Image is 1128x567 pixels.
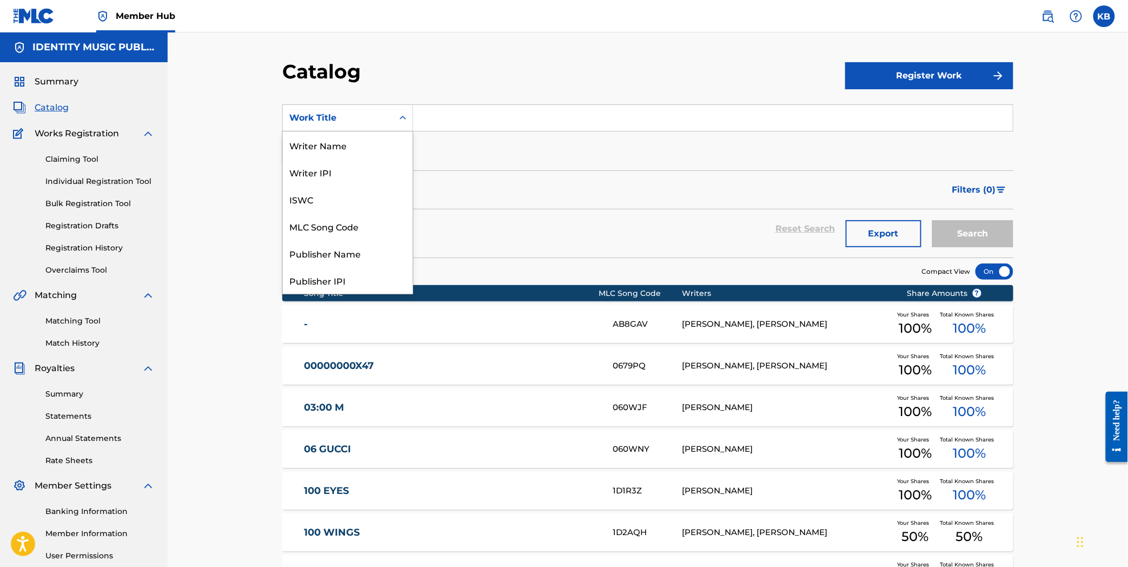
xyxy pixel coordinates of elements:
img: Catalog [13,101,26,114]
a: Summary [45,388,155,400]
form: Search Form [282,104,1013,258]
img: expand [142,127,155,140]
a: Rate Sheets [45,455,155,466]
img: expand [142,289,155,302]
span: Total Known Shares [940,352,999,360]
div: 0679PQ [613,360,682,372]
img: f7272a7cc735f4ea7f67.svg [992,69,1005,82]
a: Statements [45,411,155,422]
img: filter [997,187,1006,193]
a: Banking Information [45,506,155,517]
span: 100 % [899,360,932,380]
span: Total Known Shares [940,311,999,319]
img: Accounts [13,41,26,54]
span: Your Shares [897,311,933,319]
div: Writers [682,288,891,299]
div: Drag [1077,526,1084,558]
span: 100 % [953,319,986,338]
span: 100 % [953,402,986,421]
span: ? [973,289,981,298]
div: MLC Song Code [599,288,682,299]
span: Your Shares [897,352,933,360]
div: Publisher IPI [283,267,413,294]
div: Writer IPI [283,159,413,186]
div: Help [1065,5,1087,27]
a: 100 EYES [304,485,599,497]
div: Publisher Name [283,240,413,267]
div: [PERSON_NAME], [PERSON_NAME] [682,360,891,372]
button: Filters (0) [946,176,1013,203]
div: Work Title [289,111,387,124]
a: User Permissions [45,550,155,562]
a: 100 WINGS [304,526,599,539]
div: 060WNY [613,443,682,456]
a: Claiming Tool [45,154,155,165]
a: CatalogCatalog [13,101,69,114]
span: Compact View [922,267,971,276]
div: Writer Name [283,131,413,159]
a: Registration Drafts [45,220,155,232]
span: Your Shares [897,436,933,444]
iframe: Chat Widget [1074,515,1128,567]
span: 100 % [953,444,986,463]
span: Your Shares [897,519,933,527]
span: Catalog [35,101,69,114]
a: Annual Statements [45,433,155,444]
img: Top Rightsholder [96,10,109,23]
div: 060WJF [613,401,682,414]
img: help [1070,10,1083,23]
div: User Menu [1093,5,1115,27]
div: [PERSON_NAME] [682,401,891,414]
a: 03:00 M [304,401,599,414]
span: 100 % [899,485,932,505]
span: 100 % [899,444,932,463]
a: 06 GUCCI [304,443,599,456]
span: Share Amounts [907,288,982,299]
a: Member Information [45,528,155,539]
a: Overclaims Tool [45,265,155,276]
img: Summary [13,75,26,88]
a: Matching Tool [45,315,155,327]
a: - [304,318,599,331]
a: Match History [45,338,155,349]
a: Individual Registration Tool [45,176,155,187]
span: Total Known Shares [940,394,999,402]
div: AB8GAV [613,318,682,331]
span: 50 % [956,527,983,546]
div: Song Title [304,288,599,299]
span: Works Registration [35,127,119,140]
div: 1D2AQH [613,526,682,539]
div: ISWC [283,186,413,213]
span: Member Settings [35,479,111,492]
a: Bulk Registration Tool [45,198,155,209]
span: Your Shares [897,394,933,402]
a: Public Search [1037,5,1059,27]
a: 00000000X47 [304,360,599,372]
h2: Catalog [282,60,366,84]
span: Your Shares [897,477,933,485]
a: SummarySummary [13,75,78,88]
span: Summary [35,75,78,88]
img: search [1041,10,1054,23]
img: expand [142,362,155,375]
div: 1D1R3Z [613,485,682,497]
span: 100 % [899,402,932,421]
span: 100 % [899,319,932,338]
span: 100 % [953,360,986,380]
span: Total Known Shares [940,436,999,444]
img: Member Settings [13,479,26,492]
iframe: Resource Center [1098,384,1128,471]
span: Total Known Shares [940,519,999,527]
div: MLC Song Code [283,213,413,240]
div: [PERSON_NAME], [PERSON_NAME] [682,526,891,539]
span: Total Known Shares [940,477,999,485]
img: Matching [13,289,26,302]
span: Matching [35,289,77,302]
a: Registration History [45,242,155,254]
span: 50 % [902,527,929,546]
span: Filters ( 0 ) [952,183,996,196]
button: Register Work [845,62,1013,89]
img: Works Registration [13,127,27,140]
